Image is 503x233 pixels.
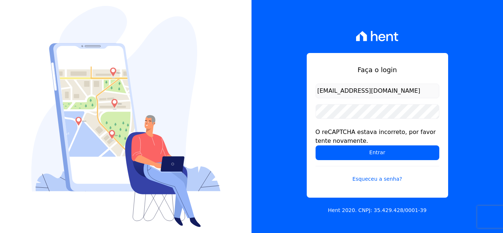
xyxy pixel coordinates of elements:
div: O reCAPTCHA estava incorreto, por favor tente novamente. [316,128,439,145]
input: Email [316,84,439,98]
input: Entrar [316,145,439,160]
p: Hent 2020. CNPJ: 35.429.428/0001-39 [328,206,427,214]
a: Esqueceu a senha? [316,166,439,183]
h1: Faça o login [316,65,439,75]
img: Login [31,6,221,227]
